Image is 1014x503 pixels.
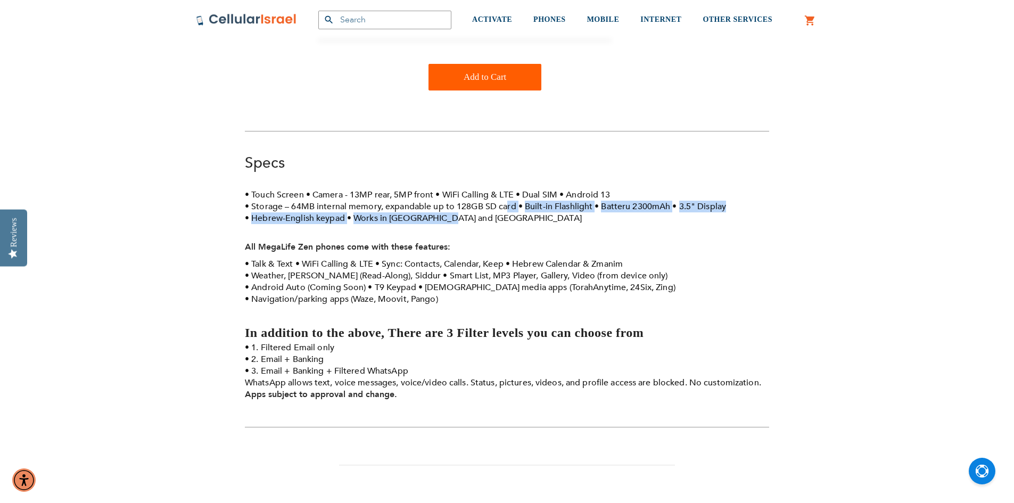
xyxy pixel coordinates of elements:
[245,270,441,282] li: Weather, [PERSON_NAME] (Read-Along), Siddur
[533,15,566,23] span: PHONES
[418,282,675,293] li: [DEMOGRAPHIC_DATA] media apps (TorahAnytime, 24Six, Zing)
[595,201,670,212] li: Batteru 2300mAh
[464,67,506,88] span: Add to Cart
[640,15,681,23] span: INTERNET
[245,293,438,305] li: Navigation/parking apps (Waze, Moovit, Pango)
[518,201,593,212] li: Built-in Flashlight
[472,15,512,23] span: ACTIVATE
[443,270,667,282] li: Smart List, MP3 Player, Gallery, Video (from device only)
[245,153,285,173] a: Specs
[245,326,644,340] strong: In addition to the above, There are 3 Filter levels you can choose from
[347,212,582,224] li: Works in [GEOGRAPHIC_DATA] and [GEOGRAPHIC_DATA]
[368,282,416,293] li: T9 Keypad
[245,201,516,212] li: Storage – 64MB internal memory, expandable up to 128GB SD card
[306,189,434,201] li: Camera - 13MP rear, 5MP front
[245,353,769,365] li: 2. Email + Banking
[245,282,366,293] li: Android Auto (Coming Soon)
[245,365,769,389] li: 3. Email + Banking + Filtered WhatsApp WhatsApp allows text, voice messages, voice/video calls. S...
[587,15,620,23] span: MOBILE
[559,189,610,201] li: Android 13
[245,241,450,253] strong: All MegaLife Zen phones come with these features:
[245,189,304,201] li: Touch Screen
[428,64,541,90] button: Add to Cart
[703,15,772,23] span: OTHER SERVICES
[672,201,726,212] li: 3.5" Display
[245,342,769,353] li: 1. Filtered Email only
[196,13,297,26] img: Cellular Israel Logo
[506,258,623,270] li: Hebrew Calendar & Zmanim
[12,468,36,492] div: Accessibility Menu
[516,189,557,201] li: Dual SIM
[435,189,513,201] li: WiFi Calling & LTE
[375,258,504,270] li: Sync: Contacts, Calendar, Keep
[318,11,451,29] input: Search
[9,218,19,247] div: Reviews
[295,258,373,270] li: WiFi Calling & LTE
[245,212,345,224] li: Hebrew-English keypad
[245,258,293,270] li: Talk & Text
[245,389,397,400] strong: Apps subject to approval and change.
